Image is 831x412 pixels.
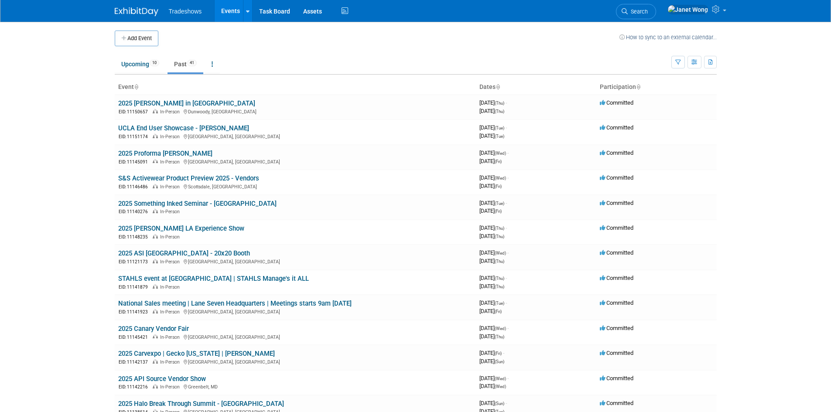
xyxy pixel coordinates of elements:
[600,150,633,156] span: Committed
[118,150,212,157] a: 2025 Proforma [PERSON_NAME]
[118,300,352,307] a: National Sales meeting | Lane Seven Headquarters | Meetings starts 9am [DATE]
[119,385,151,389] span: EID: 11142216
[600,275,633,281] span: Committed
[495,234,504,239] span: (Thu)
[479,249,509,256] span: [DATE]
[495,384,506,389] span: (Wed)
[628,8,648,15] span: Search
[118,99,255,107] a: 2025 [PERSON_NAME] in [GEOGRAPHIC_DATA]
[506,400,507,406] span: -
[160,284,182,290] span: In-Person
[503,350,504,356] span: -
[153,259,158,263] img: In-Person Event
[119,259,151,264] span: EID: 11121173
[150,60,159,66] span: 10
[115,56,166,72] a: Upcoming10
[153,234,158,238] img: In-Person Event
[600,99,633,106] span: Committed
[479,400,507,406] span: [DATE]
[187,60,197,66] span: 41
[495,309,502,314] span: (Fri)
[619,34,717,41] a: How to sync to an external calendar...
[495,101,504,106] span: (Thu)
[495,284,504,289] span: (Thu)
[118,133,472,140] div: [GEOGRAPHIC_DATA], [GEOGRAPHIC_DATA]
[118,225,244,232] a: 2025 [PERSON_NAME] LA Experience Show
[160,259,182,265] span: In-Person
[495,359,504,364] span: (Sun)
[479,308,502,314] span: [DATE]
[596,80,717,95] th: Participation
[479,233,504,239] span: [DATE]
[160,109,182,115] span: In-Person
[479,200,507,206] span: [DATE]
[479,325,509,331] span: [DATE]
[119,360,151,364] span: EID: 11142137
[600,325,633,331] span: Committed
[169,8,202,15] span: Tradeshows
[506,275,507,281] span: -
[636,83,640,90] a: Sort by Participation Type
[600,200,633,206] span: Committed
[479,383,506,389] span: [DATE]
[496,83,500,90] a: Sort by Start Date
[495,334,504,339] span: (Thu)
[118,200,277,208] a: 2025 Something Inked Seminar - [GEOGRAPHIC_DATA]
[600,174,633,181] span: Committed
[495,376,506,381] span: (Wed)
[495,276,504,281] span: (Thu)
[115,7,158,16] img: ExhibitDay
[153,159,158,163] img: In-Person Event
[667,5,708,14] img: Janet Wong
[600,350,633,356] span: Committed
[160,184,182,190] span: In-Person
[495,301,504,306] span: (Tue)
[479,350,504,356] span: [DATE]
[479,108,504,114] span: [DATE]
[153,334,158,339] img: In-Person Event
[153,309,158,313] img: In-Person Event
[479,208,502,214] span: [DATE]
[153,184,158,188] img: In-Person Event
[118,400,284,408] a: 2025 Halo Break Through Summit - [GEOGRAPHIC_DATA]
[119,109,151,114] span: EID: 11150657
[479,124,507,131] span: [DATE]
[160,309,182,315] span: In-Person
[495,259,504,264] span: (Thu)
[118,333,472,340] div: [GEOGRAPHIC_DATA], [GEOGRAPHIC_DATA]
[495,159,502,164] span: (Fri)
[118,383,472,390] div: Greenbelt, MD
[153,134,158,138] img: In-Person Event
[118,158,472,165] div: [GEOGRAPHIC_DATA], [GEOGRAPHIC_DATA]
[507,325,509,331] span: -
[495,109,504,114] span: (Thu)
[479,275,507,281] span: [DATE]
[479,158,502,164] span: [DATE]
[479,133,504,139] span: [DATE]
[168,56,203,72] a: Past41
[479,225,507,231] span: [DATE]
[119,134,151,139] span: EID: 11151174
[160,359,182,365] span: In-Person
[495,401,504,406] span: (Sun)
[506,225,507,231] span: -
[134,83,138,90] a: Sort by Event Name
[119,184,151,189] span: EID: 11146486
[479,183,502,189] span: [DATE]
[160,384,182,390] span: In-Person
[118,308,472,315] div: [GEOGRAPHIC_DATA], [GEOGRAPHIC_DATA]
[118,325,189,333] a: 2025 Canary Vendor Fair
[118,358,472,365] div: [GEOGRAPHIC_DATA], [GEOGRAPHIC_DATA]
[495,126,504,130] span: (Tue)
[495,351,502,356] span: (Fri)
[160,134,182,140] span: In-Person
[506,99,507,106] span: -
[600,225,633,231] span: Committed
[506,300,507,306] span: -
[119,160,151,164] span: EID: 11145091
[153,284,158,289] img: In-Person Event
[160,234,182,240] span: In-Person
[118,174,259,182] a: S&S Activewear Product Preview 2025 - Vendors
[600,249,633,256] span: Committed
[153,209,158,213] img: In-Person Event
